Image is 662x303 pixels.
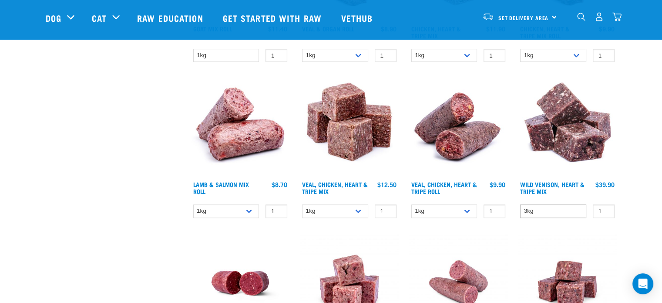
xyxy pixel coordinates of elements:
[302,183,368,193] a: Veal, Chicken, Heart & Tripe Mix
[484,49,505,62] input: 1
[593,49,615,62] input: 1
[490,181,505,188] div: $9.90
[46,11,61,24] a: Dog
[272,181,287,188] div: $8.70
[214,0,333,35] a: Get started with Raw
[484,204,505,218] input: 1
[377,181,397,188] div: $12.50
[482,13,494,20] img: van-moving.png
[375,49,397,62] input: 1
[128,0,214,35] a: Raw Education
[409,78,508,177] img: 1263 Chicken Organ Roll 02
[612,12,622,21] img: home-icon@2x.png
[632,273,653,294] div: Open Intercom Messenger
[265,49,287,62] input: 1
[411,183,477,193] a: Veal, Chicken, Heart & Tripe Roll
[577,13,585,21] img: home-icon-1@2x.png
[518,78,617,177] img: 1171 Venison Heart Tripe Mix 01
[300,78,399,177] img: Veal Chicken Heart Tripe Mix 01
[595,181,615,188] div: $39.90
[193,183,249,193] a: Lamb & Salmon Mix Roll
[593,204,615,218] input: 1
[92,11,107,24] a: Cat
[520,183,585,193] a: Wild Venison, Heart & Tripe Mix
[333,0,384,35] a: Vethub
[375,204,397,218] input: 1
[265,204,287,218] input: 1
[498,16,549,19] span: Set Delivery Area
[595,12,604,21] img: user.png
[191,78,290,177] img: 1261 Lamb Salmon Roll 01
